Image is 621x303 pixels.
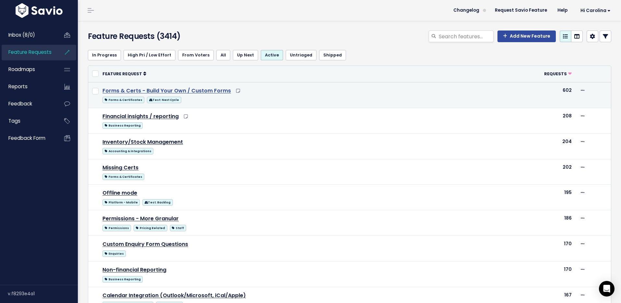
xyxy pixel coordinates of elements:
[486,133,576,159] td: 204
[8,135,45,141] span: Feedback form
[544,70,572,77] a: Requests
[8,100,32,107] span: Feedback
[2,79,54,94] a: Reports
[2,62,54,77] a: Roadmaps
[233,50,258,60] a: Up Next
[2,28,54,42] a: Inbox (8/0)
[486,185,576,210] td: 195
[486,210,576,236] td: 186
[102,266,166,273] a: Non-financial Reporting
[102,71,142,77] span: Feature Request
[286,50,316,60] a: Untriaged
[170,224,186,232] a: Staff
[102,113,179,120] a: Financial insights / reporting
[8,117,20,124] span: Tags
[599,281,615,297] div: Open Intercom Messenger
[142,199,173,206] span: Test: Backlog
[453,8,479,13] span: Changelog
[102,138,183,146] a: Inventory/Stock Management
[319,50,346,60] a: Shipped
[88,50,611,60] ul: Filter feature requests
[147,95,181,103] a: Test: Next Cycle
[102,225,131,231] span: Permissions
[2,45,54,60] a: Feature Requests
[486,159,576,185] td: 202
[2,131,54,146] a: Feedback form
[486,236,576,261] td: 170
[102,275,143,283] a: Business Reporting
[486,108,576,133] td: 208
[102,121,143,129] a: Business Reporting
[102,148,153,154] span: Accounting & Integrations
[102,224,131,232] a: Permissions
[88,50,121,60] a: In Progress
[102,87,231,94] a: Forms & Certs - Build Your Own / Custom Forms
[486,261,576,287] td: 170
[2,114,54,128] a: Tags
[102,249,126,257] a: Enquiries
[147,97,181,103] span: Test: Next Cycle
[216,50,230,60] a: All
[102,97,144,103] span: Forms & Certificates
[102,199,140,206] span: Platform - Mobile
[102,122,143,129] span: Business Reporting
[8,49,52,55] span: Feature Requests
[8,66,35,73] span: Roadmaps
[102,174,144,180] span: Forms & Certificates
[486,82,576,108] td: 602
[102,70,146,77] a: Feature Request
[88,30,256,42] h4: Feature Requests (3414)
[552,6,573,15] a: Help
[178,50,214,60] a: From Voters
[102,189,137,197] a: Offline mode
[14,3,64,18] img: logo-white.9d6f32f41409.svg
[102,276,143,283] span: Business Reporting
[134,224,167,232] a: Pricing Related
[124,50,175,60] a: High Pri / Low Effort
[497,30,556,42] a: Add New Feature
[102,172,144,180] a: Forms & Certificates
[2,96,54,111] a: Feedback
[102,147,153,155] a: Accounting & Integrations
[573,6,616,16] a: Hi Carolina
[142,198,173,206] a: Test: Backlog
[134,225,167,231] span: Pricing Related
[102,215,179,222] a: Permissions - More Granular
[8,83,28,90] span: Reports
[261,50,283,60] a: Active
[490,6,552,15] a: Request Savio Feature
[102,240,188,248] a: Custom Enquiry Form Questions
[8,285,78,302] div: v.f8293e4a1
[8,31,35,38] span: Inbox (8/0)
[102,198,140,206] a: Platform - Mobile
[438,30,494,42] input: Search features...
[102,250,126,257] span: Enquiries
[580,8,611,13] span: Hi Carolina
[102,164,138,171] a: Missing Certs
[170,225,186,231] span: Staff
[544,71,567,77] span: Requests
[102,292,246,299] a: Calendar Integration (Outlook/Microsoft, iCal/Apple)
[102,95,144,103] a: Forms & Certificates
